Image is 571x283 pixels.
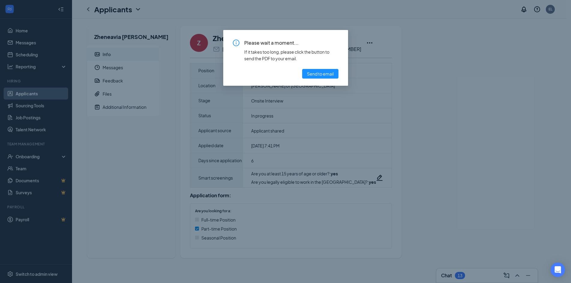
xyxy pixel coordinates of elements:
span: Send to email [307,70,334,77]
div: If it takes too long, please click the button to send the PDF to your email. [244,49,338,62]
span: Please wait a moment... [244,40,338,46]
div: Open Intercom Messenger [551,263,565,277]
button: Send to email [302,69,338,79]
span: info-circle [233,40,239,46]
